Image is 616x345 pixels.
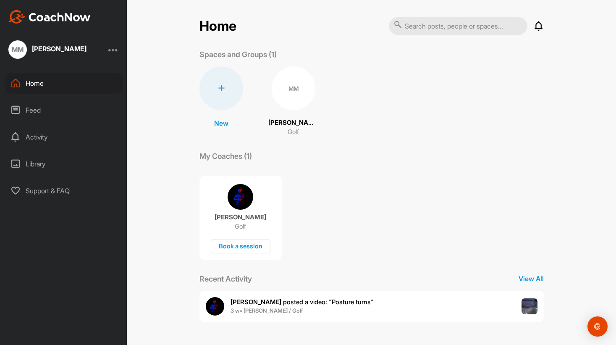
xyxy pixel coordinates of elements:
div: Library [5,153,123,174]
b: [PERSON_NAME] [231,298,281,306]
h2: Home [199,18,236,34]
div: MM [272,66,315,110]
p: Recent Activity [199,273,252,284]
span: posted a video : " Posture turns " [231,298,374,306]
p: View All [519,274,544,284]
p: [PERSON_NAME] [268,118,319,128]
p: [PERSON_NAME] [215,213,266,221]
div: Home [5,73,123,94]
div: Book a session [211,240,270,253]
img: coach avatar [228,184,253,210]
div: Support & FAQ [5,180,123,201]
img: user avatar [206,297,224,316]
div: Open Intercom Messenger [587,316,608,337]
p: Spaces and Groups (1) [199,49,277,60]
div: [PERSON_NAME] [32,45,87,52]
img: CoachNow [8,10,91,24]
p: My Coaches (1) [199,150,252,162]
input: Search posts, people or spaces... [389,17,527,35]
img: post image [522,298,537,314]
b: 3 w • [PERSON_NAME] / Golf [231,307,303,314]
p: New [214,118,228,128]
a: MM[PERSON_NAME]Golf [268,66,319,137]
p: Golf [235,222,246,231]
p: Golf [288,127,299,137]
div: Activity [5,126,123,147]
div: MM [8,40,27,59]
div: Feed [5,100,123,121]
